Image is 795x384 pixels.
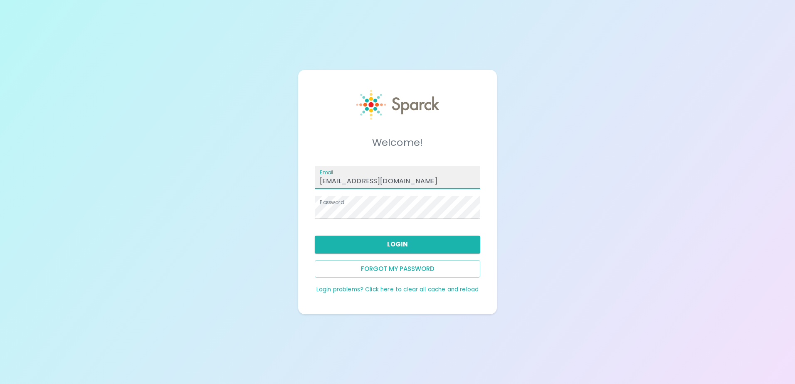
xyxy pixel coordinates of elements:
h5: Welcome! [315,136,480,149]
a: Login problems? Click here to clear all cache and reload [316,286,479,293]
label: Password [320,199,344,206]
button: Forgot my password [315,260,480,278]
button: Login [315,236,480,253]
img: Sparck logo [356,90,439,120]
label: Email [320,169,333,176]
